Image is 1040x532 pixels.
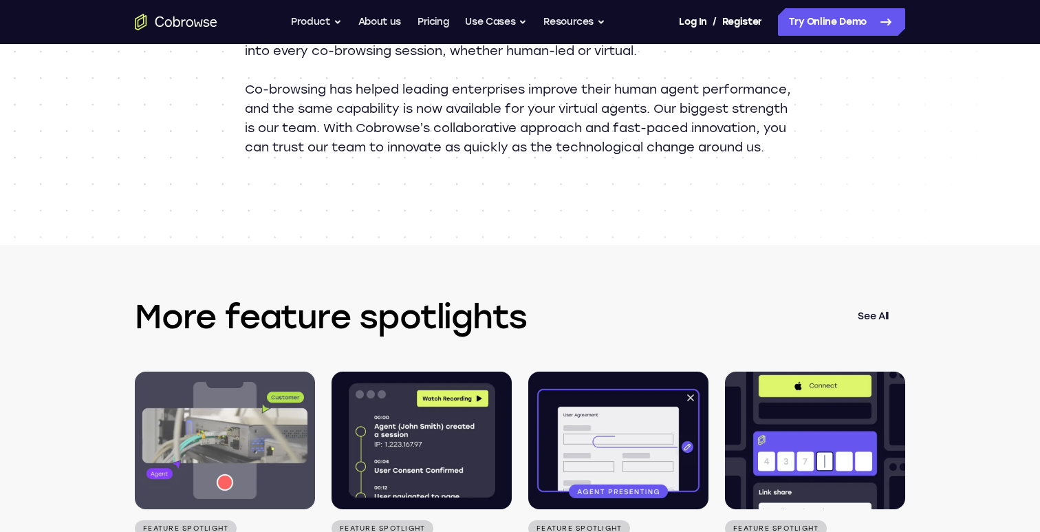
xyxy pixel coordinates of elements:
button: Resources [543,8,605,36]
p: Co-browsing has helped leading enterprises improve their human agent performance, and the same ca... [245,80,795,157]
button: Product [291,8,342,36]
span: / [713,14,717,30]
a: About us [358,8,401,36]
img: Agent Present Mode [528,372,708,509]
img: Session Replay [332,372,512,509]
a: Log In [679,8,706,36]
a: Go to the home page [135,14,217,30]
a: See All [841,300,905,333]
a: Try Online Demo [778,8,905,36]
img: Mobile Camera Share [135,372,315,509]
a: Pricing [418,8,449,36]
a: Register [722,8,762,36]
button: Use Cases [465,8,527,36]
img: Session Initiation [725,372,905,509]
h3: More feature spotlights [135,295,841,339]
